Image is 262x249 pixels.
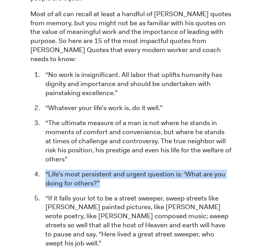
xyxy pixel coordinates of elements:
[41,70,232,97] li: “No work is insignificant. All labor that uplifts humanity has dignity and importance and should ...
[41,103,232,112] li: “Whatever your life’s work is, do it well.”
[30,9,232,64] p: Most of all can recall at least a handful of [PERSON_NAME] quotes from memory, but you might not ...
[41,194,232,248] li: “If it falls your lot to be a street sweeper, sweep streets like [PERSON_NAME] painted pictures, ...
[41,118,232,164] li: “The ultimate measure of a man is not where he stands in moments of comfort and convenience, but ...
[41,170,232,188] li: “Life’s most persistent and urgent question is: ‘What are you doing for others?”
